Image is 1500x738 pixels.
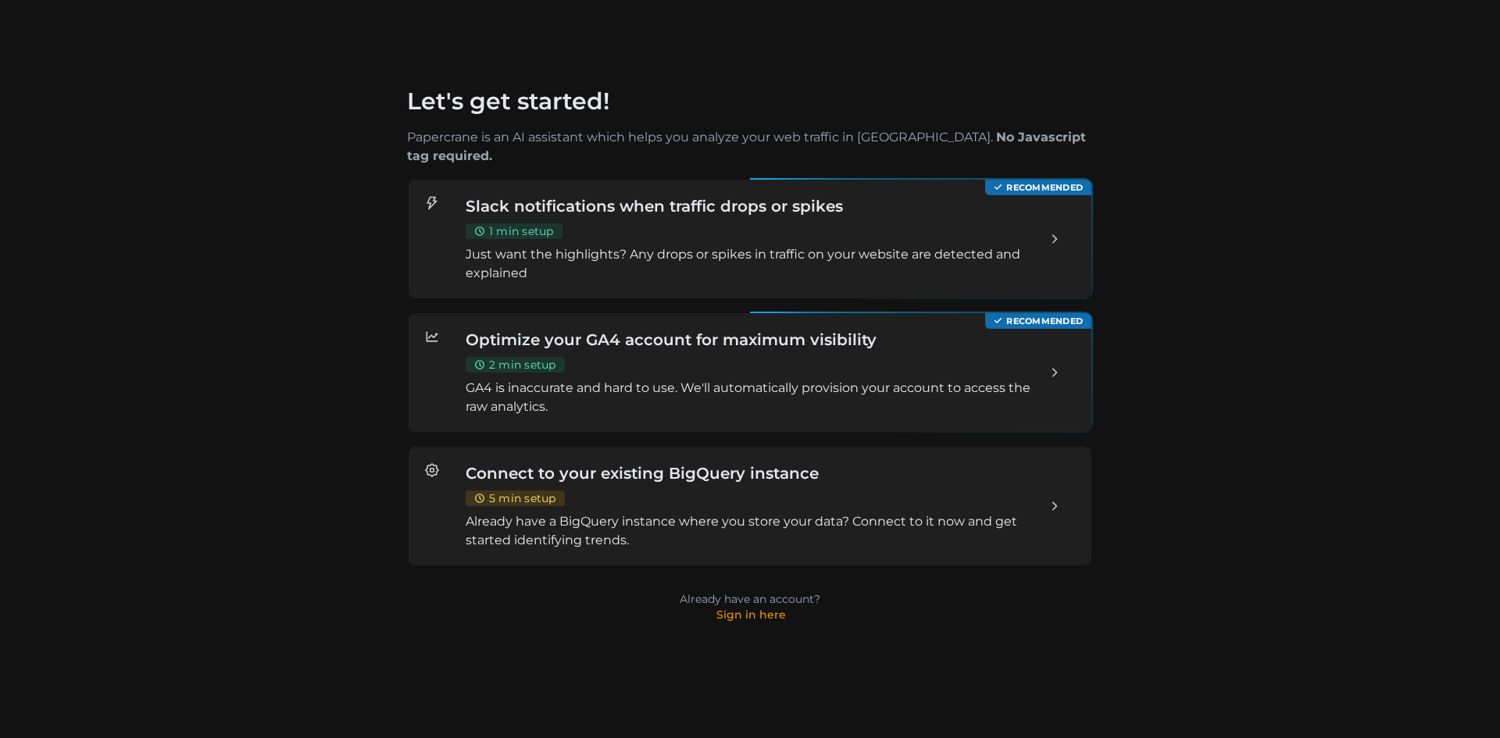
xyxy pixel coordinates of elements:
[489,223,554,239] span: 1 min setup
[716,608,786,622] a: Sign in here
[1006,180,1083,194] span: Recommended
[466,379,1034,416] p: GA4 is inaccurate and hard to use. We'll automatically provision your account to access the raw a...
[489,357,556,373] span: 2 min setup
[407,87,609,116] h1: Let's get started!
[1006,314,1083,328] span: Recommended
[489,490,556,506] span: 5 min setup
[466,245,1034,283] p: Just want the highlights? Any drops or spikes in traffic on your website are detected and explained
[466,462,1034,484] h3: Connect to your existing BigQuery instance
[466,195,1034,217] h3: Slack notifications when traffic drops or spikes
[466,329,1034,351] h3: Optimize your GA4 account for maximum visibility
[407,591,1092,622] p: Already have an account?
[466,512,1034,550] p: Already have a BigQuery instance where you store your data? Connect to it now and get started ide...
[407,128,1092,166] p: Papercrane is an AI assistant which helps you analyze your web traffic in [GEOGRAPHIC_DATA].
